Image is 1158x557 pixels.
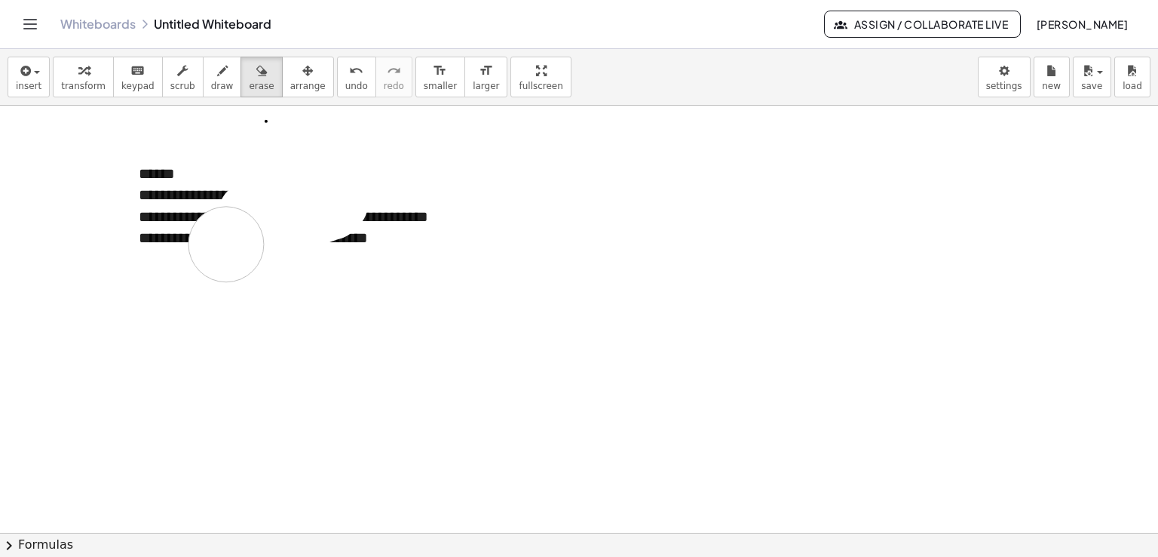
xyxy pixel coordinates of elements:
i: keyboard [130,62,145,80]
span: insert [16,81,41,91]
span: smaller [424,81,457,91]
button: new [1034,57,1070,97]
button: undoundo [337,57,376,97]
button: settings [978,57,1031,97]
i: redo [387,62,401,80]
span: new [1042,81,1061,91]
button: erase [240,57,282,97]
a: Whiteboards [60,17,136,32]
button: transform [53,57,114,97]
i: undo [349,62,363,80]
button: redoredo [375,57,412,97]
span: transform [61,81,106,91]
button: Assign / Collaborate Live [824,11,1021,38]
button: arrange [282,57,334,97]
span: redo [384,81,404,91]
button: format_sizesmaller [415,57,465,97]
span: settings [986,81,1022,91]
button: insert [8,57,50,97]
span: arrange [290,81,326,91]
button: format_sizelarger [464,57,507,97]
button: save [1073,57,1111,97]
span: scrub [170,81,195,91]
span: draw [211,81,234,91]
span: fullscreen [519,81,562,91]
span: undo [345,81,368,91]
button: scrub [162,57,204,97]
button: draw [203,57,242,97]
button: Toggle navigation [18,12,42,36]
span: Assign / Collaborate Live [837,17,1008,31]
span: save [1081,81,1102,91]
button: load [1114,57,1150,97]
button: fullscreen [510,57,571,97]
span: erase [249,81,274,91]
span: larger [473,81,499,91]
span: keypad [121,81,155,91]
button: [PERSON_NAME] [1024,11,1140,38]
i: format_size [433,62,447,80]
button: keyboardkeypad [113,57,163,97]
span: load [1123,81,1142,91]
span: [PERSON_NAME] [1036,17,1128,31]
i: format_size [479,62,493,80]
